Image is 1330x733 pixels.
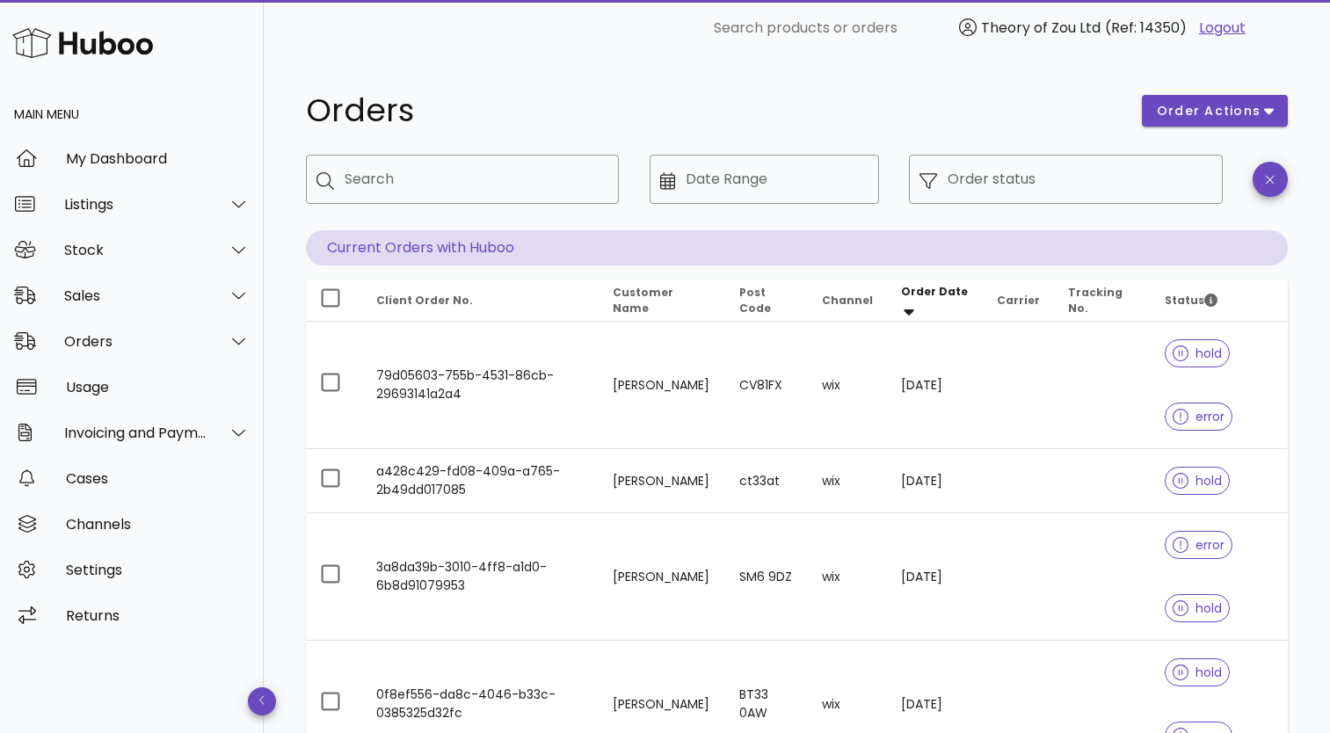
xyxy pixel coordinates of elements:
[1151,279,1288,322] th: Status
[725,449,808,513] td: ct33at
[362,322,599,449] td: 79d05603-755b-4531-86cb-29693141a2a4
[362,513,599,641] td: 3a8da39b-3010-4ff8-a1d0-6b8d91079953
[739,285,771,316] span: Post Code
[808,513,887,641] td: wix
[1068,285,1123,316] span: Tracking No.
[64,425,207,441] div: Invoicing and Payments
[1165,293,1217,308] span: Status
[1156,102,1261,120] span: order actions
[1054,279,1152,322] th: Tracking No.
[599,322,725,449] td: [PERSON_NAME]
[66,562,250,578] div: Settings
[599,279,725,322] th: Customer Name
[997,293,1040,308] span: Carrier
[64,242,207,258] div: Stock
[887,513,983,641] td: [DATE]
[725,513,808,641] td: SM6 9DZ
[808,279,887,322] th: Channel
[1173,602,1222,614] span: hold
[362,449,599,513] td: a428c429-fd08-409a-a765-2b49dd017085
[66,150,250,167] div: My Dashboard
[887,449,983,513] td: [DATE]
[64,196,207,213] div: Listings
[306,230,1288,265] p: Current Orders with Huboo
[66,607,250,624] div: Returns
[1105,18,1187,38] span: (Ref: 14350)
[66,379,250,396] div: Usage
[808,449,887,513] td: wix
[1173,539,1225,551] span: error
[1142,95,1288,127] button: order actions
[1173,347,1222,359] span: hold
[306,95,1121,127] h1: Orders
[1199,18,1246,39] a: Logout
[822,293,873,308] span: Channel
[887,322,983,449] td: [DATE]
[64,333,207,350] div: Orders
[66,516,250,533] div: Channels
[1173,475,1222,487] span: hold
[808,322,887,449] td: wix
[981,18,1101,38] span: Theory of Zou Ltd
[725,322,808,449] td: CV81FX
[362,279,599,322] th: Client Order No.
[983,279,1054,322] th: Carrier
[901,284,968,299] span: Order Date
[1173,666,1222,679] span: hold
[1173,410,1225,423] span: error
[887,279,983,322] th: Order Date: Sorted descending. Activate to remove sorting.
[613,285,673,316] span: Customer Name
[376,293,473,308] span: Client Order No.
[599,513,725,641] td: [PERSON_NAME]
[599,449,725,513] td: [PERSON_NAME]
[64,287,207,304] div: Sales
[725,279,808,322] th: Post Code
[66,470,250,487] div: Cases
[12,24,153,62] img: Huboo Logo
